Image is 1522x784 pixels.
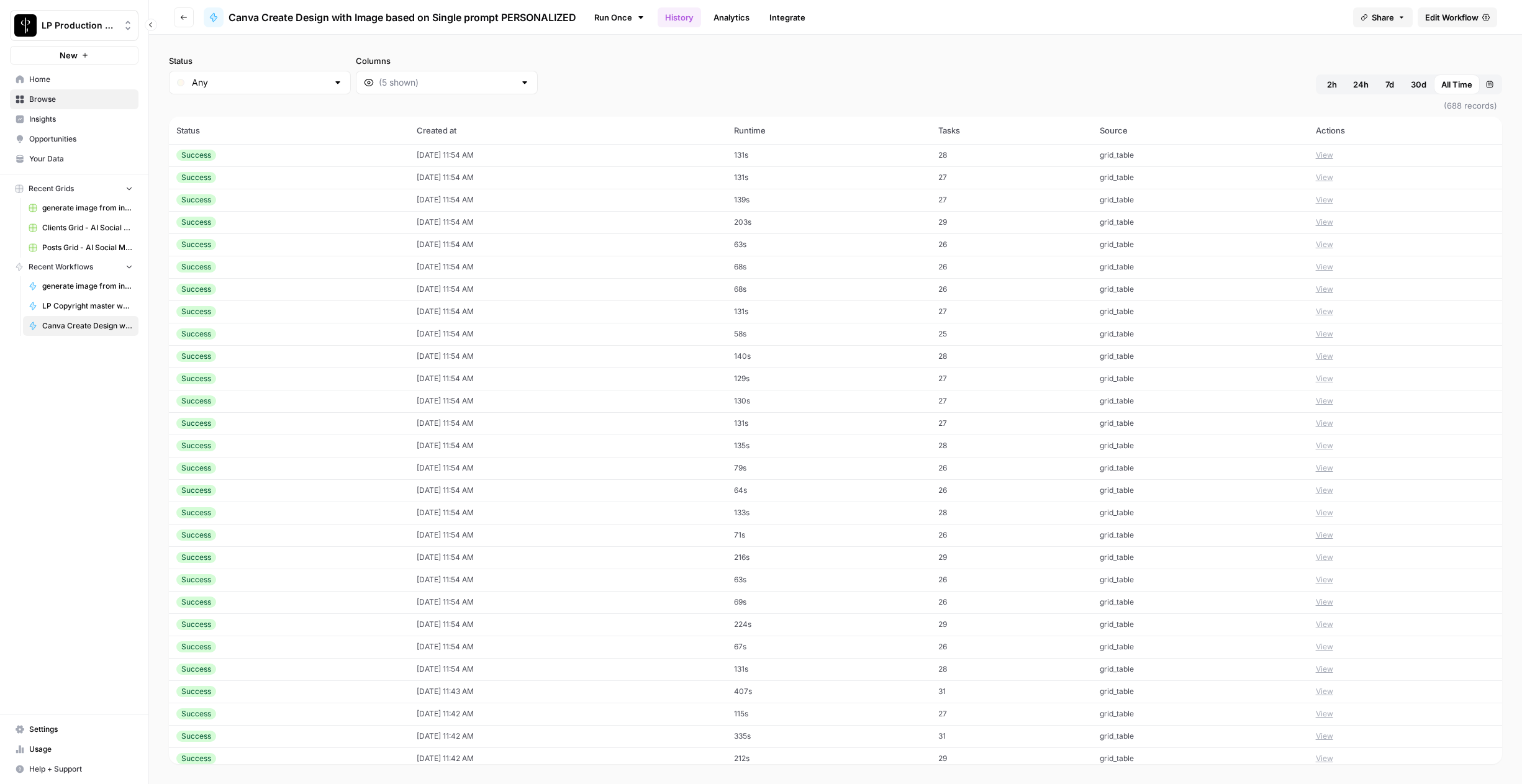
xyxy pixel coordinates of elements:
[1316,239,1333,250] button: View
[409,345,726,367] td: [DATE] 11:54 AM
[42,242,133,253] span: Posts Grid - AI Social Media
[409,636,726,658] td: [DATE] 11:54 AM
[1092,546,1308,569] td: grid_table
[10,739,138,759] a: Usage
[727,278,931,300] td: 68s
[1316,507,1333,518] button: View
[29,744,133,755] span: Usage
[1316,150,1333,161] button: View
[379,76,515,89] input: (5 shown)
[176,217,216,228] div: Success
[409,658,726,680] td: [DATE] 11:54 AM
[192,76,328,89] input: Any
[1092,278,1308,300] td: grid_table
[1092,435,1308,457] td: grid_table
[1092,367,1308,390] td: grid_table
[29,133,133,145] span: Opportunities
[409,747,726,770] td: [DATE] 11:42 AM
[29,94,133,105] span: Browse
[727,189,931,211] td: 139s
[409,502,726,524] td: [DATE] 11:54 AM
[409,117,726,144] th: Created at
[1316,194,1333,205] button: View
[1092,211,1308,233] td: grid_table
[1316,686,1333,697] button: View
[1316,261,1333,273] button: View
[931,367,1092,390] td: 27
[409,703,726,725] td: [DATE] 11:42 AM
[229,10,576,25] span: Canva Create Design with Image based on Single prompt PERSONALIZED
[42,222,133,233] span: Clients Grid - AI Social Media
[1092,613,1308,636] td: grid_table
[1316,395,1333,407] button: View
[727,211,931,233] td: 203s
[10,258,138,276] button: Recent Workflows
[931,166,1092,189] td: 27
[10,109,138,129] a: Insights
[42,320,133,331] span: Canva Create Design with Image based on Single prompt PERSONALIZED
[1092,412,1308,435] td: grid_table
[409,591,726,613] td: [DATE] 11:54 AM
[176,351,216,362] div: Success
[23,276,138,296] a: generate image from input image using imagen, host on Apex AWS bucket
[409,256,726,278] td: [DATE] 11:54 AM
[931,636,1092,658] td: 26
[1316,306,1333,317] button: View
[931,323,1092,345] td: 25
[727,300,931,323] td: 131s
[931,211,1092,233] td: 29
[1092,725,1308,747] td: grid_table
[727,367,931,390] td: 129s
[409,233,726,256] td: [DATE] 11:54 AM
[1403,74,1434,94] button: 30d
[1316,351,1333,362] button: View
[727,546,931,569] td: 216s
[931,435,1092,457] td: 28
[1092,345,1308,367] td: grid_table
[1316,664,1333,675] button: View
[29,153,133,164] span: Your Data
[409,278,726,300] td: [DATE] 11:54 AM
[931,256,1092,278] td: 26
[409,680,726,703] td: [DATE] 11:43 AM
[727,345,931,367] td: 140s
[10,179,138,198] button: Recent Grids
[1092,569,1308,591] td: grid_table
[1092,524,1308,546] td: grid_table
[1425,11,1479,24] span: Edit Workflow
[1092,636,1308,658] td: grid_table
[409,367,726,390] td: [DATE] 11:54 AM
[727,323,931,345] td: 58s
[169,55,351,67] label: Status
[727,569,931,591] td: 63s
[1092,189,1308,211] td: grid_table
[727,636,931,658] td: 67s
[931,524,1092,546] td: 26
[762,7,813,27] a: Integrate
[727,591,931,613] td: 69s
[10,10,138,41] button: Workspace: LP Production Workloads
[409,613,726,636] td: [DATE] 11:54 AM
[176,306,216,317] div: Success
[931,591,1092,613] td: 26
[1092,233,1308,256] td: grid_table
[931,144,1092,166] td: 28
[1092,117,1308,144] th: Source
[1316,597,1333,608] button: View
[409,390,726,412] td: [DATE] 11:54 AM
[409,166,726,189] td: [DATE] 11:54 AM
[1316,753,1333,764] button: View
[176,172,216,183] div: Success
[29,114,133,125] span: Insights
[176,641,216,652] div: Success
[409,412,726,435] td: [DATE] 11:54 AM
[1385,78,1394,91] span: 7d
[176,507,216,518] div: Success
[1092,457,1308,479] td: grid_table
[1316,708,1333,719] button: View
[727,390,931,412] td: 130s
[1092,658,1308,680] td: grid_table
[727,502,931,524] td: 133s
[1092,300,1308,323] td: grid_table
[409,479,726,502] td: [DATE] 11:54 AM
